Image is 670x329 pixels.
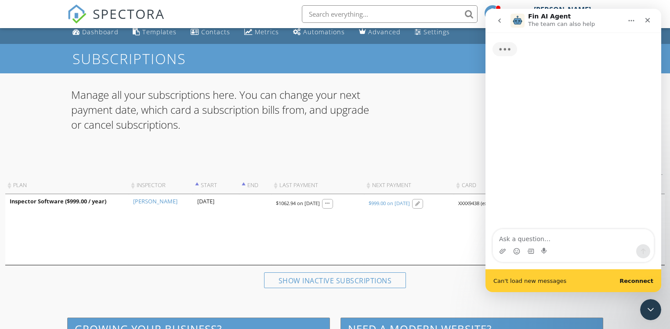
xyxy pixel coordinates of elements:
[368,28,401,36] div: Advanced
[5,177,129,194] th: Plan: activate to sort column ascending
[255,28,279,36] div: Metrics
[193,177,239,194] th: Start: activate to sort column ascending
[290,24,348,40] a: Automations (Basic)
[10,198,124,206] div: Inspector Software ($999.00 / year)
[193,194,239,265] td: [DATE]
[302,5,478,23] input: Search everything...
[534,5,591,14] div: [PERSON_NAME]
[264,272,406,288] div: Show inactive subscriptions
[485,9,661,292] iframe: Intercom live chat
[129,177,193,194] th: Inspector: activate to sort column ascending
[303,28,345,36] div: Automations
[67,4,87,24] img: The Best Home Inspection Software - Spectora
[241,24,282,40] a: Metrics
[201,28,230,36] div: Contacts
[72,51,597,66] h1: Subscriptions
[640,299,661,320] iframe: Intercom live chat
[424,28,450,36] div: Settings
[93,4,165,23] span: SPECTORA
[239,177,272,194] th: End: activate to sort column descending
[67,12,165,30] a: SPECTORA
[187,24,234,40] a: Contacts
[133,198,177,206] a: [PERSON_NAME]
[71,87,374,132] p: Manage all your subscriptions here. You can change your next payment date, which card a subscript...
[369,200,410,207] div: $999.00 on [DATE]
[454,177,547,194] th: Card: activate to sort column ascending
[272,177,364,194] th: Last Payment: activate to sort column ascending
[355,24,404,40] a: Advanced
[276,200,320,207] div: $1062.94 on [DATE]
[411,24,453,40] a: Settings
[364,177,454,194] th: Next Payment: activate to sort column ascending
[458,200,512,207] div: XXXX9438 (exp. 2029-11)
